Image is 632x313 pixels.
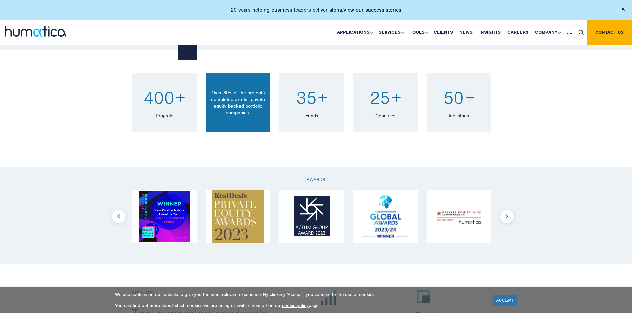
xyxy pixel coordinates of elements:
img: Logo [212,190,264,243]
img: Logo [294,196,330,236]
span: + [176,86,185,109]
p: Projects [139,112,190,119]
p: You can find out more about which cookies we are using or switch them off on our page. [115,303,484,308]
a: Insights [476,20,504,45]
p: Countries [360,112,411,119]
a: Clients [430,20,456,45]
span: 50 [443,86,464,109]
img: Logo [433,207,485,226]
p: Over 80% of the projects completed are for private equity backed portfolio companies. [210,89,265,116]
span: 400 [143,86,174,109]
a: View our success stories [343,7,401,13]
span: + [318,86,327,109]
a: News [456,20,476,45]
a: Company [532,20,563,45]
img: logo [5,26,66,37]
img: Logo [360,191,411,242]
span: 25 [370,86,390,109]
a: Careers [504,20,532,45]
p: We use cookies on our website to give you the most relevant experience. By clicking “Accept”, you... [115,292,484,297]
a: Services [375,20,406,45]
p: 20 years helping business leaders deliver alpha. [231,7,401,13]
span: DE [566,29,572,35]
img: Logo [139,191,190,242]
span: + [465,86,475,109]
a: Contact us [587,20,632,45]
a: Tools [406,20,430,45]
button: Next [500,210,514,223]
p: Industries [433,112,485,119]
button: Previous [112,210,125,223]
span: + [392,86,401,109]
a: Applications [334,20,375,45]
span: 35 [296,86,316,109]
a: ACCEPT [493,295,517,306]
a: DE [563,20,575,45]
p: Funds [286,112,337,119]
a: cookie policy [282,303,309,308]
p: AWARDS [132,177,500,182]
img: search_icon [579,30,584,35]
